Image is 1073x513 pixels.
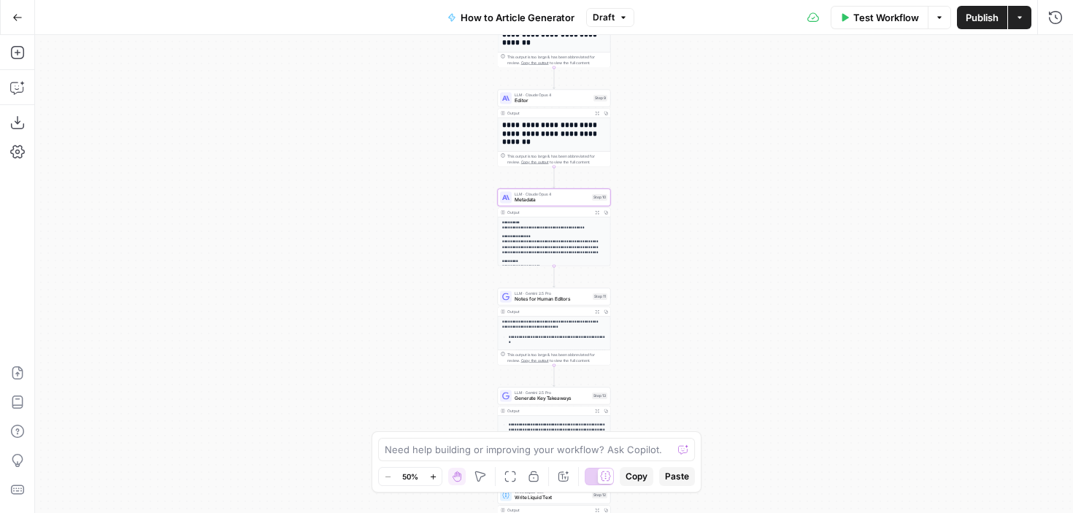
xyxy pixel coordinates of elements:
g: Edge from step_11 to step_13 [553,365,555,386]
div: Output [507,408,591,414]
div: Output [507,209,591,215]
span: Copy the output [521,358,549,363]
span: Write Liquid Text [515,494,589,501]
span: LLM · Gemini 2.5 Pro [515,290,590,296]
div: Step 13 [592,393,607,399]
span: Notes for Human Editors [515,296,590,303]
span: Draft [593,11,615,24]
button: How to Article Generator [439,6,583,29]
span: Copy the output [521,61,549,65]
button: Paste [659,467,695,486]
div: Output [507,309,591,315]
div: This output is too large & has been abbreviated for review. to view the full content. [507,352,607,363]
div: Output [507,507,591,513]
div: This output is too large & has been abbreviated for review. to view the full content. [507,54,607,66]
div: Step 9 [593,95,607,101]
span: How to Article Generator [461,10,574,25]
div: Step 11 [593,293,607,300]
div: This output is too large & has been abbreviated for review. to view the full content. [507,153,607,165]
div: Step 12 [592,492,607,498]
span: Metadata [515,196,589,204]
button: Draft [586,8,634,27]
g: Edge from step_8 to step_9 [553,67,555,88]
span: LLM · Gemini 2.5 Pro [515,390,589,396]
span: 50% [402,471,418,482]
g: Edge from step_10 to step_11 [553,266,555,287]
button: Test Workflow [831,6,928,29]
span: Paste [665,470,689,483]
span: Copy [626,470,647,483]
span: Copy the output [521,160,549,164]
span: Generate Key Takeaways [515,395,589,402]
span: LLM · Claude Opus 4 [515,191,589,197]
div: Step 10 [592,194,607,201]
span: Test Workflow [853,10,919,25]
span: LLM · Claude Opus 4 [515,92,591,98]
g: Edge from step_9 to step_10 [553,166,555,188]
div: Output [507,110,591,116]
button: Copy [620,467,653,486]
button: Publish [957,6,1007,29]
span: Editor [515,97,591,104]
span: Publish [966,10,999,25]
